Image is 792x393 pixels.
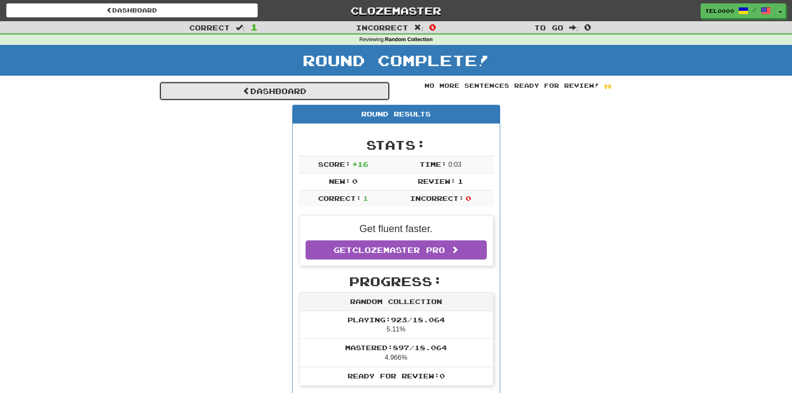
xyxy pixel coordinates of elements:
span: New: [329,177,350,185]
strong: Random Collection [385,37,433,42]
span: + 16 [352,160,368,168]
span: Time: [419,160,447,168]
span: Review: [418,177,456,185]
div: Random Collection [299,293,493,311]
span: : [569,24,578,31]
h2: Progress: [299,274,493,288]
span: 0 [584,22,591,32]
span: 0 [466,194,471,202]
a: GetClozemaster Pro [306,240,487,260]
span: : [414,24,423,31]
a: Dashboard [6,3,258,17]
h1: Round Complete! [3,52,789,69]
span: Clozemaster Pro [352,245,445,255]
span: : [236,24,245,31]
span: TEL0000 [705,7,734,15]
a: Clozemaster [270,3,522,18]
span: To go [534,23,563,32]
a: Dashboard [159,82,390,101]
span: Mastered: 897 / 18.064 [345,344,447,351]
span: Ready for Review: 0 [348,372,445,380]
span: Playing: 923 / 18.064 [348,316,445,324]
span: 0 [352,177,358,185]
h2: Stats: [299,138,493,152]
span: / [753,7,757,12]
span: Incorrect: [410,194,464,202]
span: Correct: [318,194,361,202]
span: 0 [429,22,436,32]
li: 4.966% [299,339,493,367]
div: No more sentences ready for review! 🙌 [402,82,633,90]
span: Score: [318,160,350,168]
span: 1 [458,177,463,185]
span: Correct [189,23,230,32]
span: 0 : 0 3 [449,161,461,168]
span: 1 [251,22,258,32]
span: Incorrect [356,23,408,32]
span: 1 [363,194,368,202]
a: TEL0000 / [701,3,775,18]
div: Round Results [293,105,500,124]
li: 5.11% [299,311,493,339]
p: Get fluent faster. [306,222,487,236]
